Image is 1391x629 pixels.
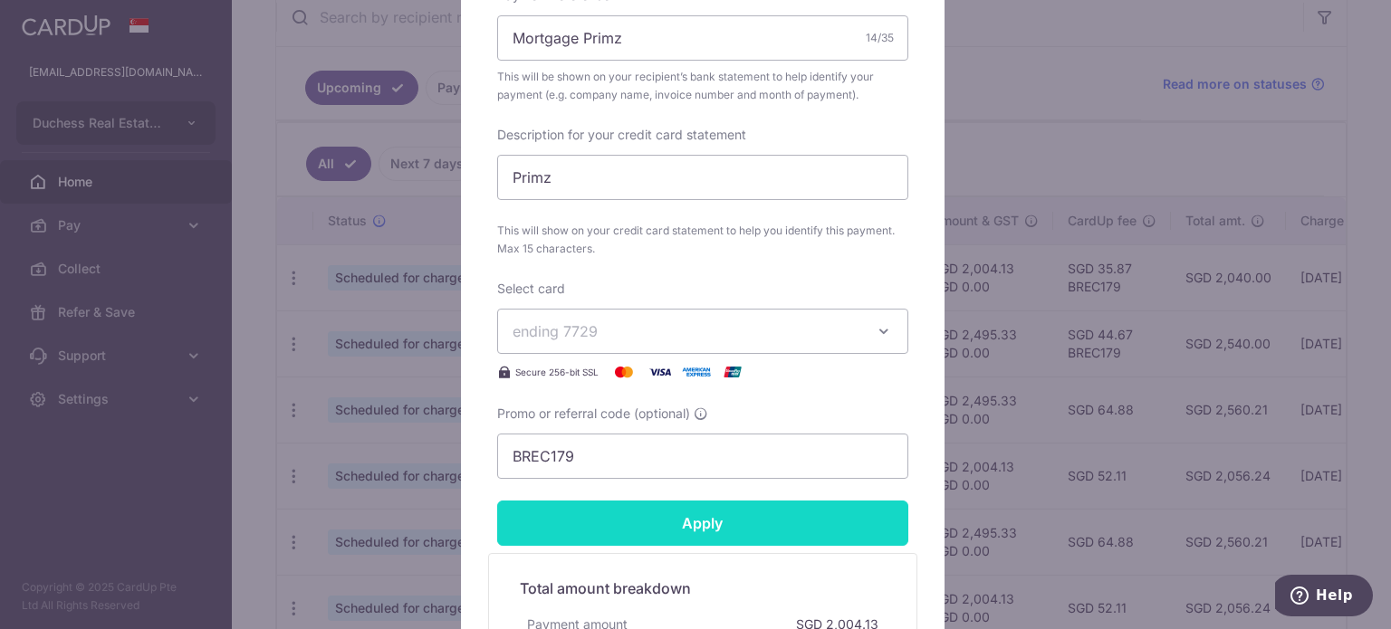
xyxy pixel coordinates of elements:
[715,361,751,383] img: UnionPay
[642,361,678,383] img: Visa
[866,29,894,47] div: 14/35
[497,126,746,144] label: Description for your credit card statement
[515,365,599,379] span: Secure 256-bit SSL
[606,361,642,383] img: Mastercard
[497,222,908,258] span: This will show on your credit card statement to help you identify this payment. Max 15 characters.
[497,68,908,104] span: This will be shown on your recipient’s bank statement to help identify your payment (e.g. company...
[1275,575,1373,620] iframe: Opens a widget where you can find more information
[497,309,908,354] button: ending 7729
[520,577,886,599] h5: Total amount breakdown
[497,405,690,423] span: Promo or referral code (optional)
[513,322,598,340] span: ending 7729
[678,361,715,383] img: American Express
[497,500,908,546] input: Apply
[497,280,565,298] label: Select card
